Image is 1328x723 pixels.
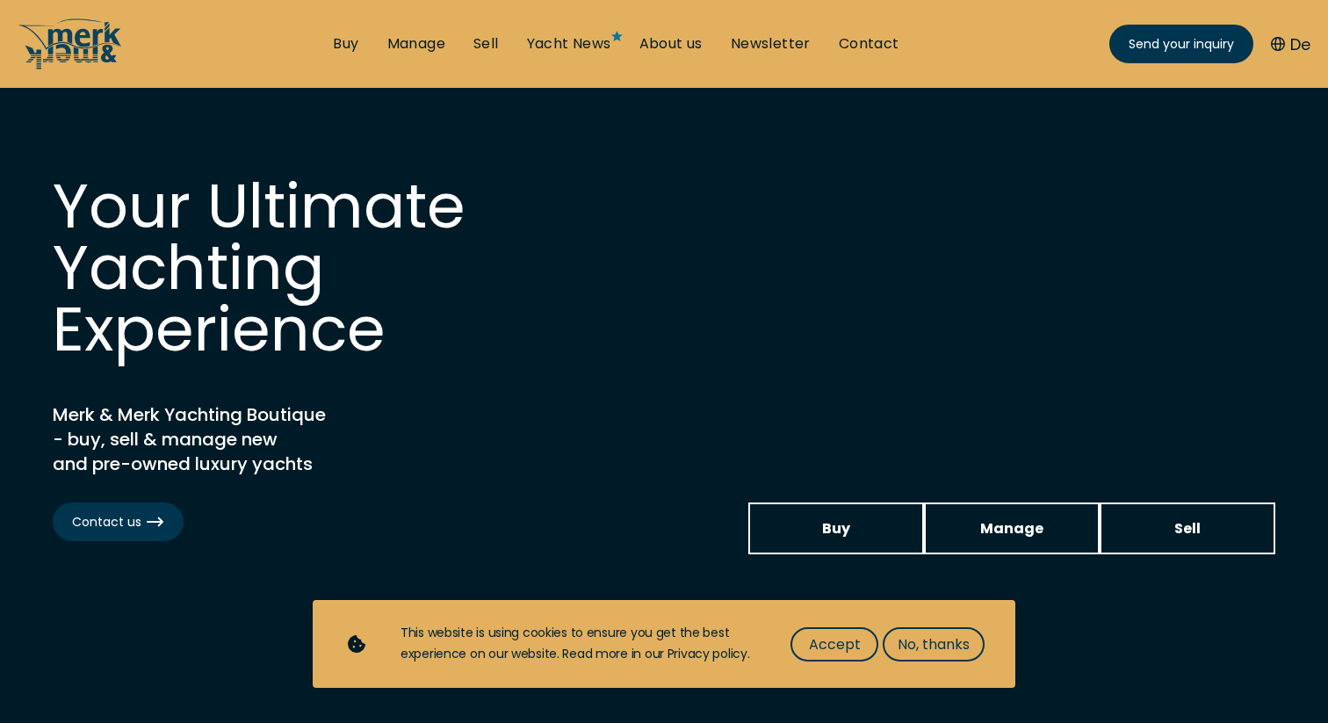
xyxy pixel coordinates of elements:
[748,502,924,554] a: Buy
[809,633,861,655] span: Accept
[1174,517,1201,539] span: Sell
[1271,33,1310,56] button: De
[883,627,985,662] button: No, thanks
[822,517,850,539] span: Buy
[53,176,580,360] h1: Your Ultimate Yachting Experience
[72,513,164,531] span: Contact us
[527,34,611,54] a: Yacht News
[731,34,811,54] a: Newsletter
[473,34,499,54] a: Sell
[639,34,703,54] a: About us
[1109,25,1253,63] a: Send your inquiry
[924,502,1100,554] a: Manage
[839,34,899,54] a: Contact
[333,34,358,54] a: Buy
[790,627,878,662] button: Accept
[1100,502,1275,554] a: Sell
[898,633,970,655] span: No, thanks
[401,623,755,665] div: This website is using cookies to ensure you get the best experience on our website. Read more in ...
[668,645,747,662] a: Privacy policy
[387,34,445,54] a: Manage
[53,502,184,541] a: Contact us
[1129,35,1234,54] span: Send your inquiry
[980,517,1043,539] span: Manage
[53,402,492,476] h2: Merk & Merk Yachting Boutique - buy, sell & manage new and pre-owned luxury yachts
